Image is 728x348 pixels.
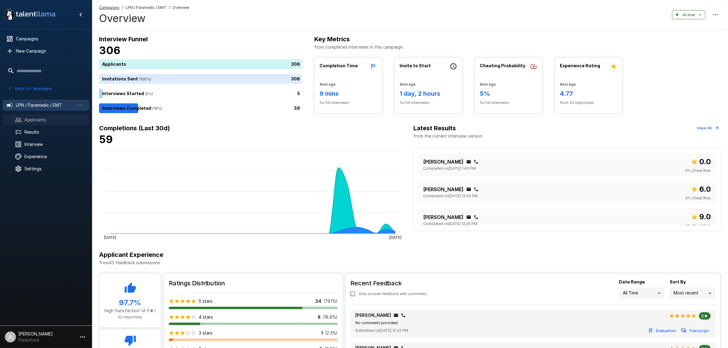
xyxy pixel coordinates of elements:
p: 4 stars [199,314,213,320]
b: Invite to Start [400,63,431,68]
u: Campaigns [99,5,120,10]
span: for 59 interviews [320,100,377,106]
p: ( 2.3 %) [325,330,338,336]
span: Submitted on [DATE] 12:42 PM [355,328,408,334]
tspan: [DATE] [104,235,116,239]
b: Cheating Probability [480,63,525,68]
b: 6.0 [699,185,711,194]
span: 0 % Cheat Risk [685,168,711,174]
p: 306 [291,76,300,82]
b: Average [560,82,576,87]
p: from completed interviews in this campaign [314,44,721,50]
button: Transcript [680,326,711,335]
b: Completions (Last 30d) [99,124,170,132]
p: [PERSON_NAME] [423,186,464,193]
div: Click to copy [466,187,471,192]
p: 5 stars [199,298,212,304]
p: 59 [294,105,300,112]
span: Completed on [DATE] 12:42 PM [423,193,478,199]
span: Overview [172,5,189,11]
b: Average [480,82,496,87]
p: 3 stars [199,330,212,336]
p: 8 [318,314,321,320]
b: Experience Rating [560,63,600,68]
p: 306 [291,61,300,68]
span: / [122,5,123,11]
button: Evaluation [647,326,678,335]
span: Completed on [DATE] 12:25 PM [423,221,478,227]
b: Date Range [619,279,645,284]
b: 0.0 [699,157,711,166]
span: / [169,5,170,11]
div: Click to copy [474,187,479,192]
p: [PERSON_NAME] [423,158,464,165]
b: Applicant Experience [99,251,163,258]
tspan: [DATE] [389,235,401,239]
b: Key Metrics [314,35,350,43]
p: [PERSON_NAME] [423,213,464,221]
p: from the current interview version [414,133,483,139]
div: Click to copy [466,215,471,220]
p: [PERSON_NAME] [355,312,391,318]
div: Click to copy [466,159,471,164]
span: 4 % Cheat Risk [685,223,711,229]
span: from 43 responses [560,100,617,106]
div: Click to copy [474,159,479,164]
p: ( 18.6 %) [323,314,338,320]
h6: 1 day, 2 hours [400,89,457,98]
span: Only include feedback with comments [359,291,427,297]
h6: 5% [480,89,537,98]
p: 5 [297,91,300,97]
span: for 59 interviews [480,100,537,106]
span: 5★ [699,313,711,318]
span: 42 responses [118,315,142,319]
div: Most recent [670,287,715,299]
div: All Time [619,287,665,299]
b: Average [320,82,336,87]
h5: 97.7 % [104,298,156,308]
h4: Overview [99,12,189,25]
div: Click to copy [401,313,406,318]
b: Interview Funnel [99,35,148,43]
b: 59 [99,133,113,146]
h6: Ratings Distribution [169,278,338,288]
h6: 4.77 [560,89,617,98]
button: View All [695,123,721,133]
span: No comments provided. [355,320,398,325]
p: 34 [315,298,321,304]
p: 1 [321,330,323,336]
b: Sort By [670,279,686,284]
b: Completion Time [320,63,358,68]
span: for 59 interviews [400,100,457,106]
b: Average [400,82,416,87]
span: Completed on [DATE] 1:40 PM [423,165,476,172]
span: LPN / Paramedic / EMT [126,5,166,11]
div: Click to copy [474,215,479,220]
span: 0 % Cheat Risk [685,195,711,201]
p: from 43 feedback submissions [99,260,721,266]
span: Overall score out of 10 [691,183,711,195]
h6: Recent Feedback [350,278,432,288]
b: Latest Results [414,124,456,132]
div: Click to copy [394,313,398,318]
p: ( 79.1 %) [324,298,338,304]
b: 306 [99,44,120,57]
p: High Satisfaction (4-5★) [104,308,156,314]
span: Overall score out of 10 [691,156,711,168]
span: Overall score out of 10 [691,211,711,223]
h6: 9 mins [320,89,377,98]
button: Active [672,10,705,20]
b: 9.0 [699,212,711,221]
